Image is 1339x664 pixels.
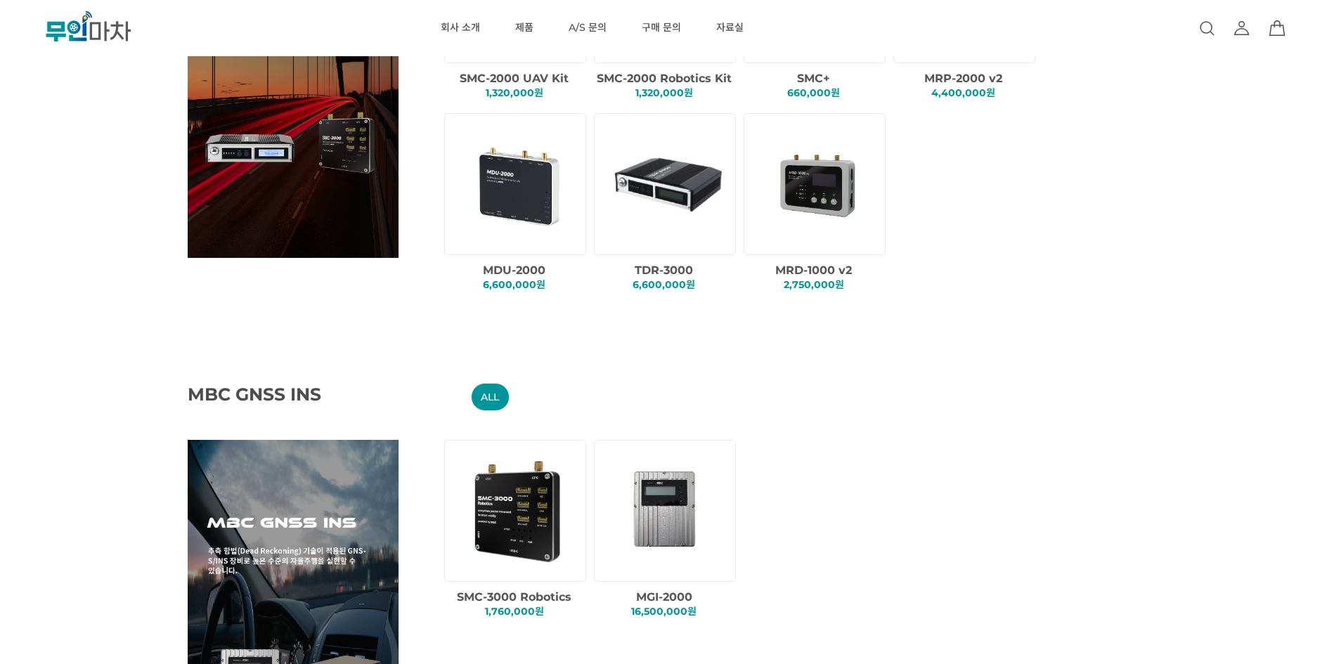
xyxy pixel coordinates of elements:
[787,86,840,99] span: 660,000원
[607,450,727,571] img: 75edcddac6e7008a6a39aba9a4d77e54.png
[931,86,995,99] span: 4,400,000원
[486,86,543,99] span: 1,320,000원
[483,263,545,277] span: MDU-2000
[797,72,830,85] span: SMC+
[775,263,852,277] span: MRD-1000 v2
[457,590,571,604] span: SMC-3000 Robotics
[458,124,578,244] img: 6483618fc6c74fd86d4df014c1d99106.png
[460,72,569,85] span: SMC-2000 UAV Kit
[458,450,578,571] img: c7e238774e5180ddedaee608f1e40e55.png
[188,384,363,405] span: MBC GNSS INS
[485,605,544,618] span: 1,760,000원
[635,263,693,277] span: TDR-3000
[635,86,693,99] span: 1,320,000원
[631,605,697,618] span: 16,500,000원
[607,124,727,244] img: 29e1ed50bec2d2c3d08ab21b2fffb945.png
[633,278,695,291] span: 6,600,000원
[483,278,545,291] span: 6,600,000원
[471,383,510,411] li: ALL
[784,278,844,291] span: 2,750,000원
[636,590,692,604] span: MGI-2000
[924,72,1002,85] span: MRP-2000 v2
[757,124,877,244] img: 74693795f3d35c287560ef585fd79621.png
[597,72,732,85] span: SMC-2000 Robotics Kit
